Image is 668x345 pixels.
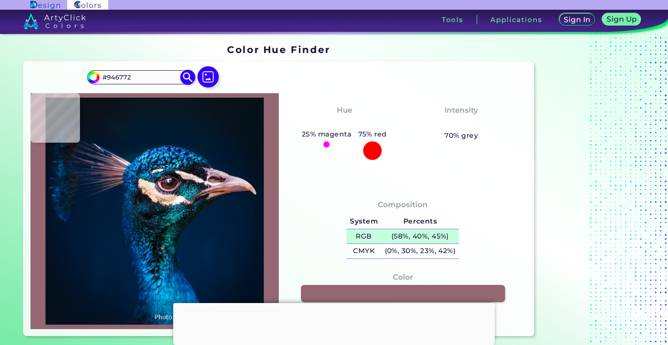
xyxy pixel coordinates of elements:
iframe: Advertisement [173,303,495,343]
h4: Composition [378,198,428,211]
img: ArtyClick Design logo [30,1,60,9]
h5: Percents [381,214,459,229]
h3: Tools [442,16,463,23]
h5: System [346,214,381,229]
h5: CMYK [346,244,381,258]
img: img_pavlin.jpg [35,98,274,324]
img: logo_artyclick_colors_white.svg [23,13,86,29]
h5: Sign Up [607,16,636,23]
h5: 75% red [355,129,391,140]
h3: Applications [490,16,542,23]
a: Sign In [560,14,594,25]
iframe: Advertisement [538,41,648,339]
h3: Pastel [445,118,478,129]
h4: Intensity [444,104,478,117]
h5: Sign In [565,16,590,23]
h3: Pinkish Red [315,118,373,129]
h5: 25% magenta [298,129,355,140]
img: icon picture [197,66,219,87]
h4: Color [393,271,413,284]
a: Sign Up [603,14,640,25]
h5: (0%, 30%, 23%, 42%) [381,244,459,258]
img: icon search [180,70,196,85]
h5: 70% grey [444,130,478,141]
h4: Hue [337,104,352,117]
input: type color.. [99,72,182,83]
h5: RGB [346,229,381,244]
h1: Color Hue Finder [227,43,330,56]
h5: (58%, 40%, 45%) [381,229,459,244]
